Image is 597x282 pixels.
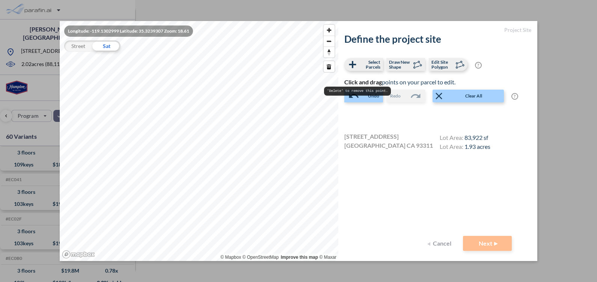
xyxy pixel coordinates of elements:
[368,92,379,100] span: Undo
[358,60,380,69] span: Select Parcels
[60,21,338,261] canvas: Map
[464,143,490,150] span: 1.93 acres
[324,36,335,46] button: Zoom out
[344,78,455,85] span: points on your parcel to edit.
[511,93,518,100] span: ?
[324,87,391,96] pre: 'Delete' to remove this point.
[344,33,531,45] h2: Define the project site
[344,142,433,151] span: [GEOGRAPHIC_DATA] CA 93311
[440,134,490,143] h4: Lot Area:
[344,90,383,102] button: Undo
[220,255,241,260] a: Mapbox
[463,236,512,251] button: Next
[386,90,425,102] button: Redo
[64,25,193,37] div: Longitude: -119.1302999 Latitude: 35.3239307 Zoom: 18.61
[324,61,335,72] button: Remove the selected node
[445,92,503,100] span: Clear All
[390,92,401,100] span: Redo
[431,60,454,69] span: Edit Site Polygon
[344,78,382,85] b: Click and drag
[464,134,488,141] span: 83,922 sf
[440,143,490,152] h4: Lot Area:
[319,255,336,260] a: Maxar
[433,90,504,102] button: Clear All
[475,62,482,69] span: ?
[425,236,455,251] button: Cancel
[243,255,279,260] a: OpenStreetMap
[344,133,399,142] span: [STREET_ADDRESS]
[389,60,411,69] span: Draw New Shape
[344,27,531,33] h5: Project Site
[281,255,318,260] a: Improve this map
[324,25,335,36] button: Zoom in
[324,46,335,57] button: Reset bearing to north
